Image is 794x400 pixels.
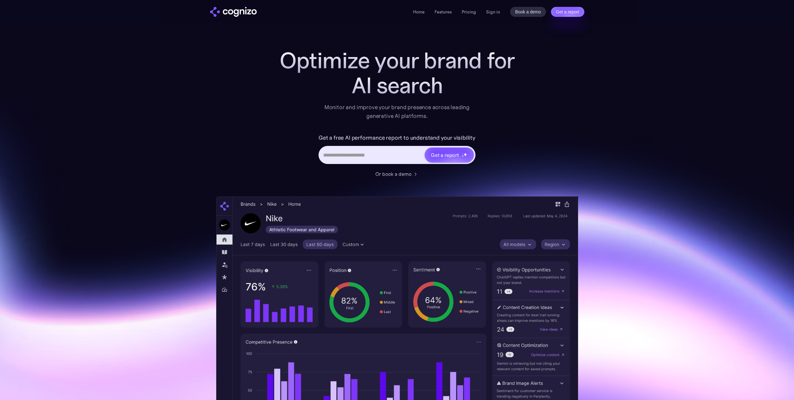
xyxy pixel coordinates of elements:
img: star [462,155,464,157]
label: Get a free AI performance report to understand your visibility [319,133,475,143]
a: Get a report [551,7,584,17]
a: Features [435,9,452,15]
a: Get a reportstarstarstar [424,147,475,163]
div: Monitor and improve your brand presence across leading generative AI platforms. [320,103,474,120]
a: Or book a demo [375,170,419,178]
img: star [462,153,463,154]
h1: Optimize your brand for [272,48,522,73]
img: cognizo logo [210,7,257,17]
form: Hero URL Input Form [319,133,475,167]
a: Home [413,9,425,15]
a: Pricing [462,9,476,15]
a: Sign in [486,8,500,16]
div: Or book a demo [375,170,412,178]
img: star [463,152,467,157]
a: home [210,7,257,17]
a: Book a demo [510,7,546,17]
div: AI search [272,73,522,98]
div: Get a report [431,151,459,159]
